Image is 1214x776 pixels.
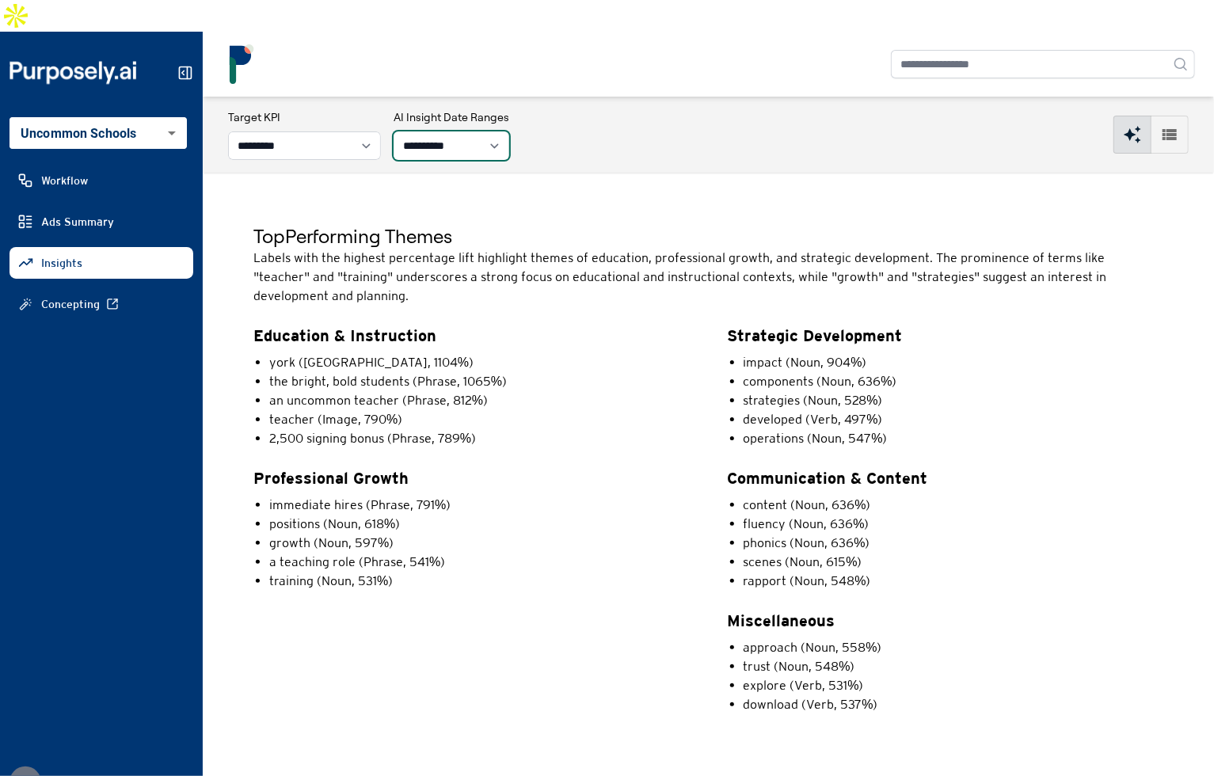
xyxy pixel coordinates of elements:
li: components (Noun, 636%) [744,372,1164,391]
li: growth (Noun, 597%) [269,534,690,553]
li: york ([GEOGRAPHIC_DATA], 1104%) [269,353,690,372]
li: training (Noun, 531%) [269,572,690,591]
span: Workflow [41,173,88,188]
li: scenes (Noun, 615%) [744,553,1164,572]
strong: Communication & Content [728,469,928,487]
div: Uncommon Schools [10,117,187,149]
li: explore (Verb, 531%) [744,676,1164,695]
h3: AI Insight Date Ranges [394,109,509,125]
a: Concepting [10,288,193,320]
li: the bright, bold students (Phrase, 1065%) [269,372,690,391]
img: logo [222,44,261,84]
strong: Strategic Development [728,326,903,344]
li: immediate hires (Phrase, 791%) [269,496,690,515]
li: teacher (Image, 790%) [269,410,690,429]
li: approach (Noun, 558%) [744,638,1164,657]
li: operations (Noun, 547%) [744,429,1164,448]
li: fluency (Noun, 636%) [744,515,1164,534]
li: phonics (Noun, 636%) [744,534,1164,553]
p: Labels with the highest percentage lift highlight themes of education, professional growth, and s... [253,249,1163,306]
li: content (Noun, 636%) [744,496,1164,515]
li: impact (Noun, 904%) [744,353,1164,372]
li: an uncommon teacher (Phrase, 812%) [269,391,690,410]
span: Ads Summary [41,214,114,230]
a: Ads Summary [10,206,193,238]
h3: Target KPI [228,109,381,125]
li: developed (Verb, 497%) [744,410,1164,429]
strong: Professional Growth [253,469,409,487]
span: Concepting [41,296,100,312]
li: trust (Noun, 548%) [744,657,1164,676]
li: 2,500 signing bonus (Phrase, 789%) [269,429,690,448]
li: strategies (Noun, 528%) [744,391,1164,410]
a: Workflow [10,165,193,196]
strong: Miscellaneous [728,611,835,630]
h5: Top Performing Themes [253,223,1163,249]
span: Insights [41,255,82,271]
a: Insights [10,247,193,279]
li: rapport (Noun, 548%) [744,572,1164,591]
li: a teaching role (Phrase, 541%) [269,553,690,572]
li: download (Verb, 537%) [744,695,1164,714]
strong: Education & Instruction [253,326,436,344]
li: positions (Noun, 618%) [269,515,690,534]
